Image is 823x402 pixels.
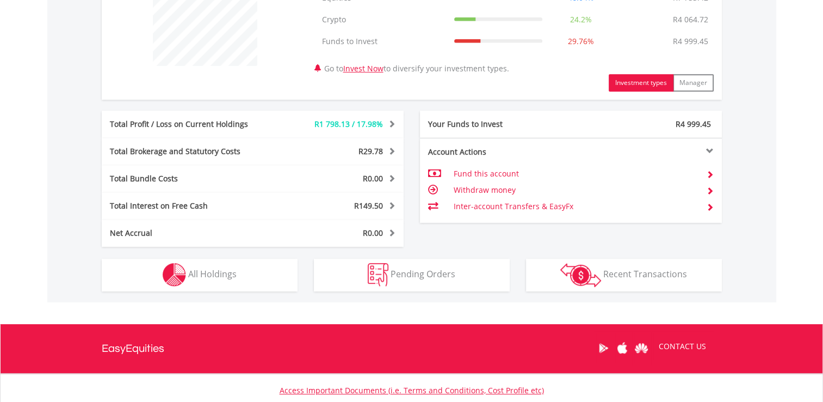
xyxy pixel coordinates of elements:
[317,9,449,31] td: Crypto
[163,263,186,287] img: holdings-wht.png
[548,9,614,31] td: 24.2%
[354,200,383,211] span: R149.50
[560,263,601,287] img: transactions-zar-wht.png
[676,119,711,129] span: R4 999.45
[420,147,571,157] div: Account Actions
[673,74,714,92] button: Manager
[358,146,383,156] span: R29.78
[609,74,673,92] button: Investment types
[651,331,714,362] a: CONTACT US
[368,263,388,287] img: pending_instructions-wht.png
[317,31,449,52] td: Funds to Invest
[343,63,383,74] a: Invest Now
[102,259,298,291] button: All Holdings
[280,385,544,395] a: Access Important Documents (i.e. Terms and Conditions, Cost Profile etc)
[526,259,722,291] button: Recent Transactions
[453,182,697,198] td: Withdraw money
[314,119,383,129] span: R1 798.13 / 17.98%
[102,228,278,239] div: Net Accrual
[453,198,697,215] td: Inter-account Transfers & EasyFx
[188,268,237,280] span: All Holdings
[363,228,383,238] span: R0.00
[314,259,510,291] button: Pending Orders
[102,119,278,130] div: Total Profit / Loss on Current Holdings
[613,331,632,365] a: Apple
[102,324,164,373] a: EasyEquities
[453,166,697,182] td: Fund this account
[603,268,687,280] span: Recent Transactions
[391,268,455,280] span: Pending Orders
[667,31,714,52] td: R4 999.45
[420,119,571,130] div: Your Funds to Invest
[667,9,714,31] td: R4 064.72
[632,331,651,365] a: Huawei
[548,31,614,52] td: 29.76%
[102,146,278,157] div: Total Brokerage and Statutory Costs
[102,173,278,184] div: Total Bundle Costs
[363,173,383,184] span: R0.00
[594,331,613,365] a: Google Play
[102,200,278,211] div: Total Interest on Free Cash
